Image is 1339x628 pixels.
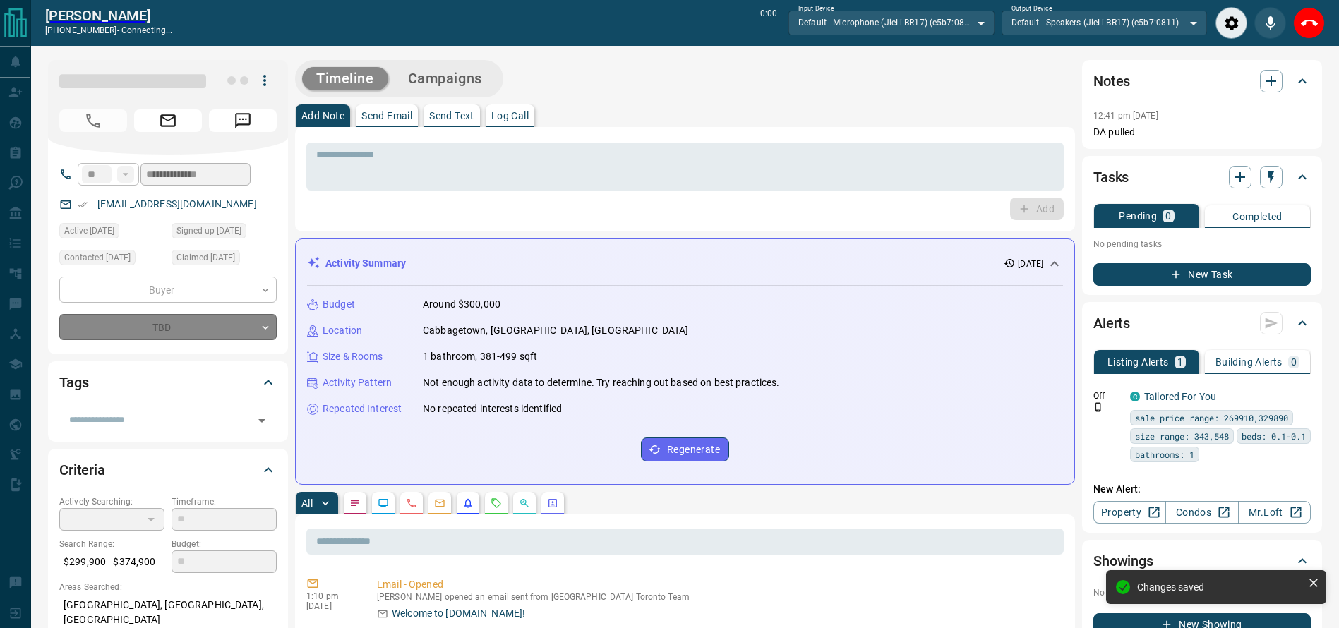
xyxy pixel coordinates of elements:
[1291,357,1297,367] p: 0
[1093,263,1311,286] button: New Task
[1093,166,1129,188] h2: Tasks
[423,297,500,312] p: Around $300,000
[302,67,388,90] button: Timeline
[1107,357,1169,367] p: Listing Alerts
[323,297,355,312] p: Budget
[1144,391,1216,402] a: Tailored For You
[172,495,277,508] p: Timeframe:
[323,375,392,390] p: Activity Pattern
[1215,357,1283,367] p: Building Alerts
[1093,312,1130,334] h2: Alerts
[491,111,529,121] p: Log Call
[59,581,277,593] p: Areas Searched:
[59,277,277,303] div: Buyer
[209,109,277,132] span: Message
[1093,306,1311,340] div: Alerts
[306,591,356,601] p: 1:10 pm
[423,375,780,390] p: Not enough activity data to determine. Try reaching out based on best practices.
[307,250,1063,277] div: Activity Summary[DATE]
[64,224,114,238] span: Active [DATE]
[59,366,277,399] div: Tags
[59,314,277,340] div: TBD
[59,109,127,132] span: Call
[325,256,406,271] p: Activity Summary
[134,109,202,132] span: Email
[172,538,277,550] p: Budget:
[1093,70,1130,92] h2: Notes
[547,497,558,509] svg: Agent Actions
[1137,581,1302,593] div: Changes saved
[1093,125,1311,140] p: DA pulled
[1242,429,1306,443] span: beds: 0.1-0.1
[394,67,496,90] button: Campaigns
[378,497,389,509] svg: Lead Browsing Activity
[323,323,362,338] p: Location
[1093,550,1153,572] h2: Showings
[1093,586,1311,599] p: No showings booked
[306,601,356,611] p: [DATE]
[519,497,530,509] svg: Opportunities
[1093,501,1166,524] a: Property
[429,111,474,121] p: Send Text
[172,223,277,243] div: Fri Sep 12 2025
[1093,482,1311,497] p: New Alert:
[121,25,172,35] span: connecting...
[59,250,164,270] div: Fri Sep 12 2025
[1093,234,1311,255] p: No pending tasks
[377,592,1058,602] p: [PERSON_NAME] opened an email sent from [GEOGRAPHIC_DATA] Toronto Team
[45,24,172,37] p: [PHONE_NUMBER] -
[462,497,474,509] svg: Listing Alerts
[798,4,834,13] label: Input Device
[349,497,361,509] svg: Notes
[1002,11,1207,35] div: Default - Speakers (JieLi BR17) (e5b7:0811)
[1135,447,1194,461] span: bathrooms: 1
[59,223,164,243] div: Fri Sep 12 2025
[172,250,277,270] div: Fri Sep 12 2025
[59,495,164,508] p: Actively Searching:
[1293,7,1325,39] div: End Call
[64,250,131,265] span: Contacted [DATE]
[377,577,1058,592] p: Email - Opened
[1093,64,1311,98] div: Notes
[1011,4,1052,13] label: Output Device
[1018,258,1043,270] p: [DATE]
[1254,7,1286,39] div: Mute
[59,371,88,394] h2: Tags
[423,323,688,338] p: Cabbagetown, [GEOGRAPHIC_DATA], [GEOGRAPHIC_DATA]
[323,349,383,364] p: Size & Rooms
[1177,357,1183,367] p: 1
[1165,211,1171,221] p: 0
[1093,402,1103,412] svg: Push Notification Only
[1135,429,1229,443] span: size range: 343,548
[641,437,729,461] button: Regenerate
[423,401,562,416] p: No repeated interests identified
[1238,501,1311,524] a: Mr.Loft
[392,606,525,621] p: Welcome to [DOMAIN_NAME]!
[1215,7,1247,39] div: Audio Settings
[1093,111,1158,121] p: 12:41 pm [DATE]
[1093,160,1311,194] div: Tasks
[45,7,172,24] a: [PERSON_NAME]
[1130,392,1140,401] div: condos.ca
[301,498,313,508] p: All
[434,497,445,509] svg: Emails
[176,224,241,238] span: Signed up [DATE]
[406,497,417,509] svg: Calls
[491,497,502,509] svg: Requests
[59,459,105,481] h2: Criteria
[1093,544,1311,578] div: Showings
[361,111,412,121] p: Send Email
[176,250,235,265] span: Claimed [DATE]
[59,538,164,550] p: Search Range:
[323,401,402,416] p: Repeated Interest
[1165,501,1238,524] a: Condos
[1119,211,1157,221] p: Pending
[760,7,777,39] p: 0:00
[423,349,537,364] p: 1 bathroom, 381-499 sqft
[59,550,164,574] p: $299,900 - $374,900
[1232,212,1283,222] p: Completed
[252,411,272,430] button: Open
[1093,390,1122,402] p: Off
[97,198,257,210] a: [EMAIL_ADDRESS][DOMAIN_NAME]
